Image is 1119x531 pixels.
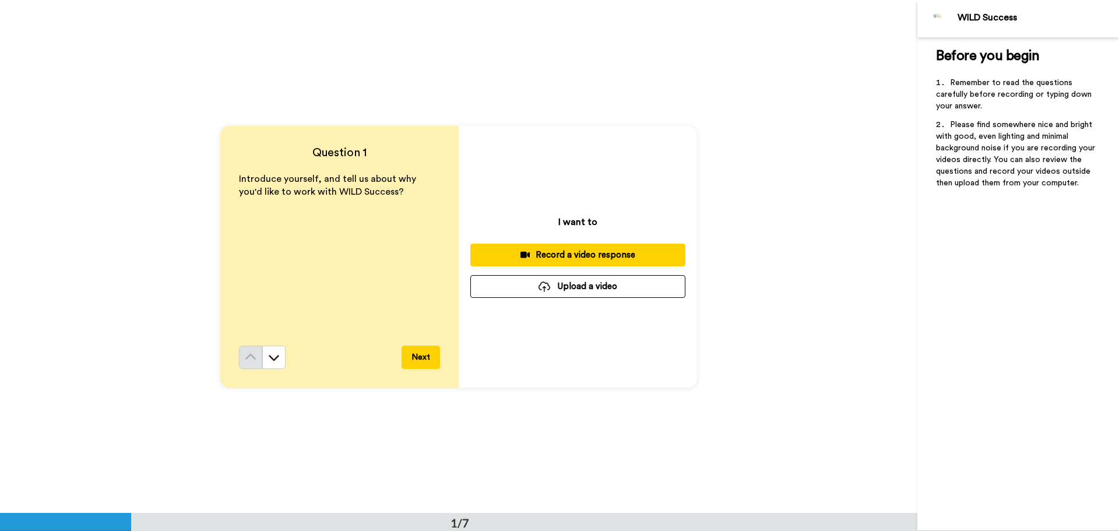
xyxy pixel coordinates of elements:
[470,275,685,298] button: Upload a video
[402,346,440,369] button: Next
[936,49,1039,63] span: Before you begin
[432,515,488,531] div: 1/7
[936,79,1094,110] span: Remember to read the questions carefully before recording or typing down your answer.
[480,249,676,261] div: Record a video response
[958,12,1118,23] div: WILD Success
[936,121,1097,187] span: Please find somewhere nice and bright with good, even lighting and minimal background noise if yo...
[470,244,685,266] button: Record a video response
[239,174,418,197] span: Introduce yourself, and tell us about why you'd like to work with WILD Success?
[558,215,597,229] p: I want to
[239,145,440,161] h4: Question 1
[924,5,952,33] img: Profile Image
